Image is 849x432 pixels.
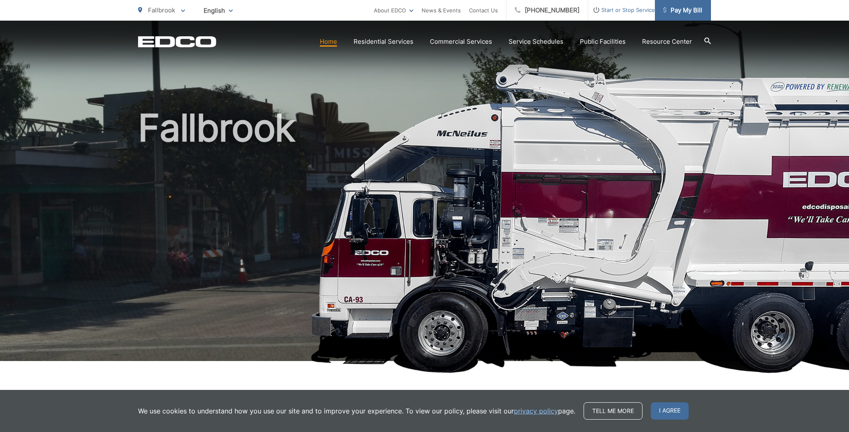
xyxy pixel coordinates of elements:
a: News & Events [422,5,461,15]
a: Residential Services [354,37,413,47]
a: privacy policy [514,406,558,416]
a: Commercial Services [430,37,492,47]
span: Fallbrook [148,6,175,14]
a: Resource Center [642,37,692,47]
a: Home [320,37,337,47]
a: Tell me more [584,402,643,420]
a: Contact Us [469,5,498,15]
a: About EDCO [374,5,413,15]
a: EDCD logo. Return to the homepage. [138,36,216,47]
span: I agree [651,402,689,420]
h1: Fallbrook [138,107,711,368]
a: Service Schedules [509,37,563,47]
span: English [197,3,239,18]
a: Public Facilities [580,37,626,47]
p: We use cookies to understand how you use our site and to improve your experience. To view our pol... [138,406,575,416]
span: Pay My Bill [663,5,702,15]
